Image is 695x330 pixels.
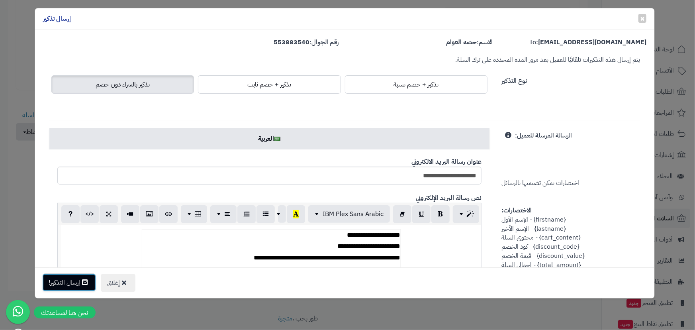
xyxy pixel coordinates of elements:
[501,131,589,297] span: اختصارات يمكن تضيمنها بالرسائل {firstname} - الإسم الأول {lastname} - الإسم الأخير {cart_content}...
[43,14,71,24] h4: إرسال تذكير
[446,37,477,47] strong: حصه العوام
[501,206,532,215] strong: الاختصارات:
[411,157,482,167] b: عنوان رسالة البريد الالكتروني
[416,193,482,203] b: نص رسالة البريد الإلكتروني
[529,38,646,47] label: To:
[101,274,135,292] button: إغلاق
[96,80,150,89] span: تذكير بالشراء دون خصم
[274,37,310,47] strong: 553883540
[538,37,646,47] strong: [EMAIL_ADDRESS][DOMAIN_NAME]
[394,80,439,89] span: تذكير + خصم نسبة
[640,12,645,24] span: ×
[274,38,339,47] label: رقم الجوال:
[247,80,291,89] span: تذكير + خصم ثابت
[446,38,493,47] label: الاسم:
[515,128,572,140] label: الرسالة المرسلة للعميل:
[274,137,280,141] img: ar.png
[455,55,640,65] small: يتم إرسال هذه التذكيرات تلقائيًا للعميل بعد مرور المدة المحددة على ترك السلة.
[501,73,527,86] label: نوع التذكير
[42,274,96,291] button: إرسال التذكير!
[323,209,384,219] span: IBM Plex Sans Arabic
[49,128,489,149] a: العربية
